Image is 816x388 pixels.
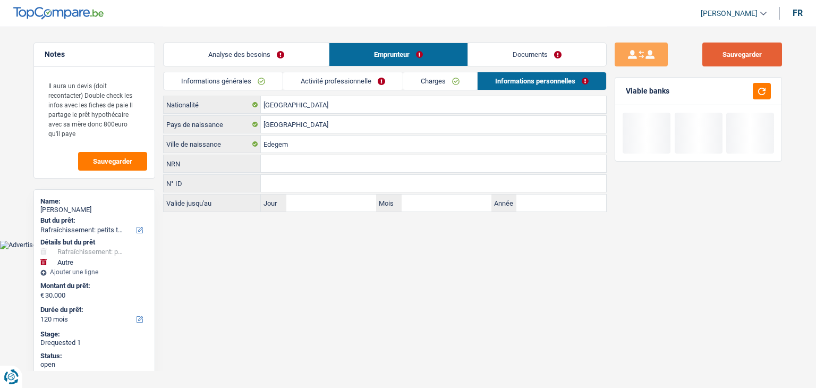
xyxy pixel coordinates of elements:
a: Informations générales [164,72,283,90]
label: Pays de naissance [164,116,261,133]
span: [PERSON_NAME] [701,9,758,18]
input: JJ [286,195,376,212]
a: Emprunteur [329,43,467,66]
input: 12.12.12-123.12 [261,155,606,172]
input: Belgique [261,96,606,113]
a: [PERSON_NAME] [692,5,767,22]
label: Ville de naissance [164,136,261,153]
span: Sauvegarder [93,158,132,165]
div: Stage: [40,330,148,339]
div: Name: [40,197,148,206]
div: [PERSON_NAME] [40,206,148,214]
a: Documents [468,43,606,66]
label: N° ID [164,175,261,192]
div: fr [793,8,803,18]
input: Belgique [261,116,606,133]
img: TopCompare Logo [13,7,104,20]
a: Analyse des besoins [164,43,329,66]
label: Mois [376,195,402,212]
a: Informations personnelles [478,72,606,90]
div: open [40,360,148,369]
input: MM [402,195,491,212]
label: But du prêt: [40,216,146,225]
label: Montant du prêt: [40,282,146,290]
div: Ajouter une ligne [40,268,148,276]
label: NRN [164,155,261,172]
div: Viable banks [626,87,669,96]
h5: Notes [45,50,144,59]
label: Durée du prêt: [40,306,146,314]
label: Année [491,195,517,212]
div: Détails but du prêt [40,238,148,247]
button: Sauvegarder [78,152,147,171]
div: Drequested 1 [40,339,148,347]
span: € [40,291,44,300]
input: 590-1234567-89 [261,175,606,192]
a: Charges [403,72,477,90]
button: Sauvegarder [702,43,782,66]
a: Activité professionnelle [283,72,403,90]
label: Valide jusqu'au [164,195,261,212]
label: Nationalité [164,96,261,113]
label: Jour [261,195,286,212]
div: Status: [40,352,148,360]
input: AAAA [516,195,606,212]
